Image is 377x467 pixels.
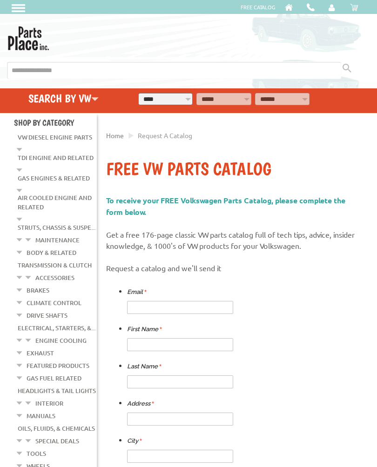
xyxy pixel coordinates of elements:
[18,221,95,233] a: Struts, Chassis & Suspe...
[27,247,76,259] a: Body & Related
[106,195,345,217] span: To receive your FREE Volkswagen Parts Catalog, please complete the form below.
[106,229,359,251] p: Get a free 176-page classic VW parts catalog full of tech tips, advice, insider knowledge, & 1000...
[18,422,95,434] a: Oils, Fluids, & Chemicals
[106,158,359,180] h1: Free VW Parts Catalog
[127,287,147,298] label: Email
[35,397,63,409] a: Interior
[106,262,359,274] p: Request a catalog and we'll send it
[18,172,90,184] a: Gas Engines & Related
[18,385,96,397] a: Headlights & Tail Lights
[27,410,55,422] a: Manuals
[18,131,92,143] a: VW Diesel Engine Parts
[18,152,94,164] a: TDI Engine and Related
[27,347,54,359] a: Exhaust
[127,361,162,372] label: Last Name
[127,435,142,447] label: City
[27,360,89,372] a: Featured Products
[35,234,80,246] a: Maintenance
[27,372,81,384] a: Gas Fuel Related
[27,309,67,321] a: Drive Shafts
[27,297,81,309] a: Climate Control
[18,322,95,334] a: Electrical, Starters, &...
[138,131,192,140] span: Request a Catalog
[35,435,79,447] a: Special Deals
[106,131,124,140] a: Home
[27,284,49,296] a: Brakes
[14,118,97,127] h4: Shop By Category
[127,398,154,409] label: Address
[18,259,92,271] a: Transmission & Clutch
[35,334,87,347] a: Engine Cooling
[127,324,162,335] label: First Name
[2,92,126,105] h4: Search by VW
[7,23,50,50] img: Parts Place Inc!
[27,447,46,460] a: Tools
[18,192,92,213] a: Air Cooled Engine and Related
[35,272,74,284] a: Accessories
